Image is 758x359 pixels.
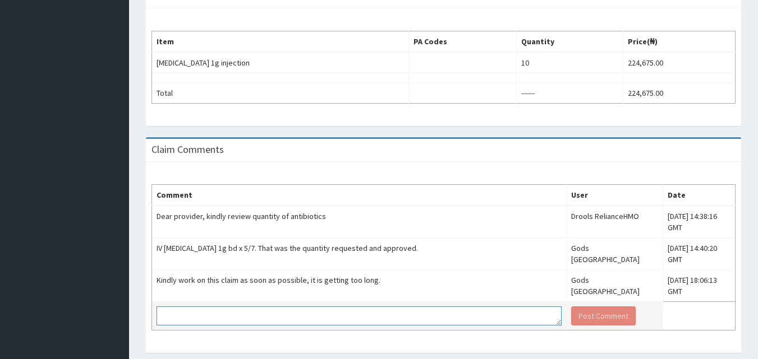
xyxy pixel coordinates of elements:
td: IV [MEDICAL_DATA] 1g bd x 5/7. That was the quantity requested and approved. [152,238,567,270]
th: Quantity [517,31,623,53]
td: [DATE] 14:40:20 GMT [663,238,735,270]
th: Price(₦) [623,31,736,53]
button: Post Comment [571,306,636,325]
td: ------ [517,83,623,104]
td: 10 [517,52,623,73]
td: [DATE] 14:38:16 GMT [663,206,735,238]
th: PA Codes [408,31,517,53]
th: Comment [152,185,567,206]
td: Total [152,83,409,104]
h3: Claim Comments [151,144,224,155]
th: User [567,185,663,206]
th: Item [152,31,409,53]
td: 224,675.00 [623,83,736,104]
td: Gods [GEOGRAPHIC_DATA] [567,270,663,302]
td: [MEDICAL_DATA] 1g injection [152,52,409,73]
td: Drools RelianceHMO [567,206,663,238]
td: 224,675.00 [623,52,736,73]
td: [DATE] 18:06:13 GMT [663,270,735,302]
th: Date [663,185,735,206]
td: Dear provider, kindly review quantity of antibiotics [152,206,567,238]
td: Kindly work on this claim as soon as possible, it is getting too long. [152,270,567,302]
td: Gods [GEOGRAPHIC_DATA] [567,238,663,270]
